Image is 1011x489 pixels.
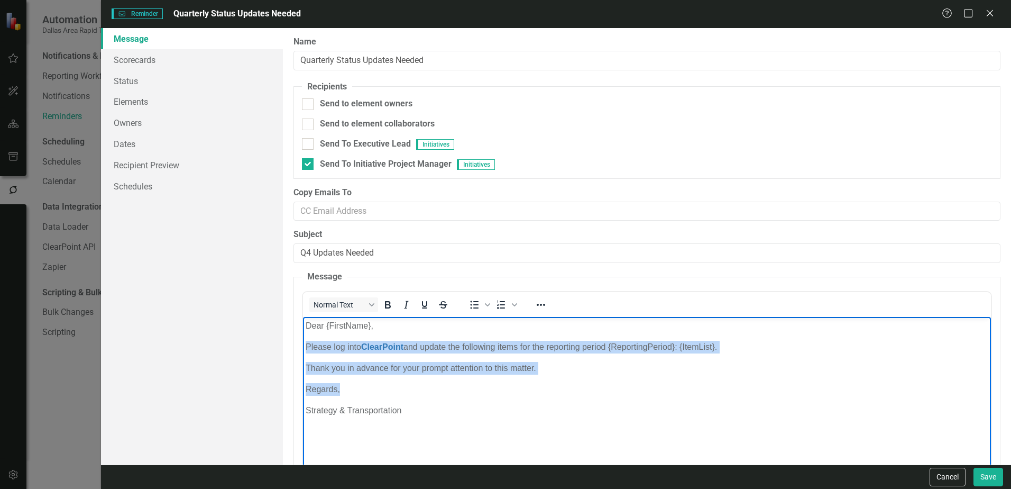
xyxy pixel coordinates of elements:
[101,70,283,92] a: Status
[397,297,415,312] button: Italic
[101,49,283,70] a: Scorecards
[293,243,1000,263] input: Reminder Subject Line
[302,271,347,283] legend: Message
[101,91,283,112] a: Elements
[293,51,1000,70] input: Reminder Name
[973,468,1003,486] button: Save
[314,301,365,309] span: Normal Text
[112,8,162,19] span: Reminder
[320,98,412,110] div: Send to element owners
[320,118,435,130] div: Send to element collaborators
[320,139,411,149] span: Send To Executive Lead
[293,36,1000,48] label: Name
[379,297,397,312] button: Bold
[293,202,1000,221] input: CC Email Address
[465,297,492,312] div: Bullet list
[492,297,519,312] div: Numbered list
[101,176,283,197] a: Schedules
[320,159,452,169] span: Send To Initiative Project Manager
[434,297,452,312] button: Strikethrough
[416,139,454,150] span: Initiatives
[101,28,283,49] a: Message
[416,297,434,312] button: Underline
[457,159,495,170] span: Initiatives
[302,81,352,93] legend: Recipients
[101,155,283,176] a: Recipient Preview
[293,229,1000,241] label: Subject
[101,133,283,155] a: Dates
[532,297,550,312] button: Reveal or hide additional toolbar items
[101,112,283,133] a: Owners
[173,8,301,19] span: Quarterly Status Updates Needed
[930,468,966,486] button: Cancel
[293,187,1000,199] label: Copy Emails To
[309,297,378,312] button: Block Normal Text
